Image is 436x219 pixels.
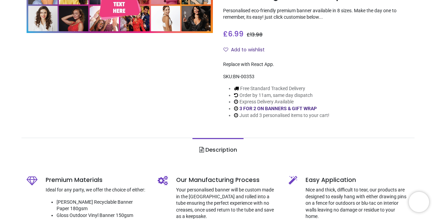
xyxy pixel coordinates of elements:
[250,31,263,38] span: 13.98
[234,112,329,119] li: Just add 3 personalised items to your cart!
[228,29,244,39] span: 6.99
[247,31,263,38] span: £
[234,99,329,105] li: Express Delivery Available
[223,73,409,80] div: SKU:
[239,106,317,111] a: 3 FOR 2 ON BANNERS & GIFT WRAP
[57,199,147,212] li: [PERSON_NAME] Recyclable Banner Paper 180gsm
[46,187,147,193] p: Ideal for any party, we offer the choice of either:
[234,85,329,92] li: Free Standard Tracked Delivery
[223,7,409,21] p: Personalised eco-friendly premium banner available in 8 sizes. Make the day one to remember, its ...
[223,44,270,56] button: Add to wishlistAdd to wishlist
[234,92,329,99] li: Order by 11am, same day dispatch
[306,176,409,184] h5: Easy Application
[176,176,278,184] h5: Our Manufacturing Process
[223,61,409,68] div: Replace with React App.
[223,47,228,52] i: Add to wishlist
[409,192,429,212] iframe: Brevo live chat
[223,29,244,39] span: £
[46,176,147,184] h5: Premium Materials
[233,74,254,79] span: BN-00353
[192,138,243,162] a: Description
[57,212,147,219] li: Gloss Outdoor Vinyl Banner 150gsm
